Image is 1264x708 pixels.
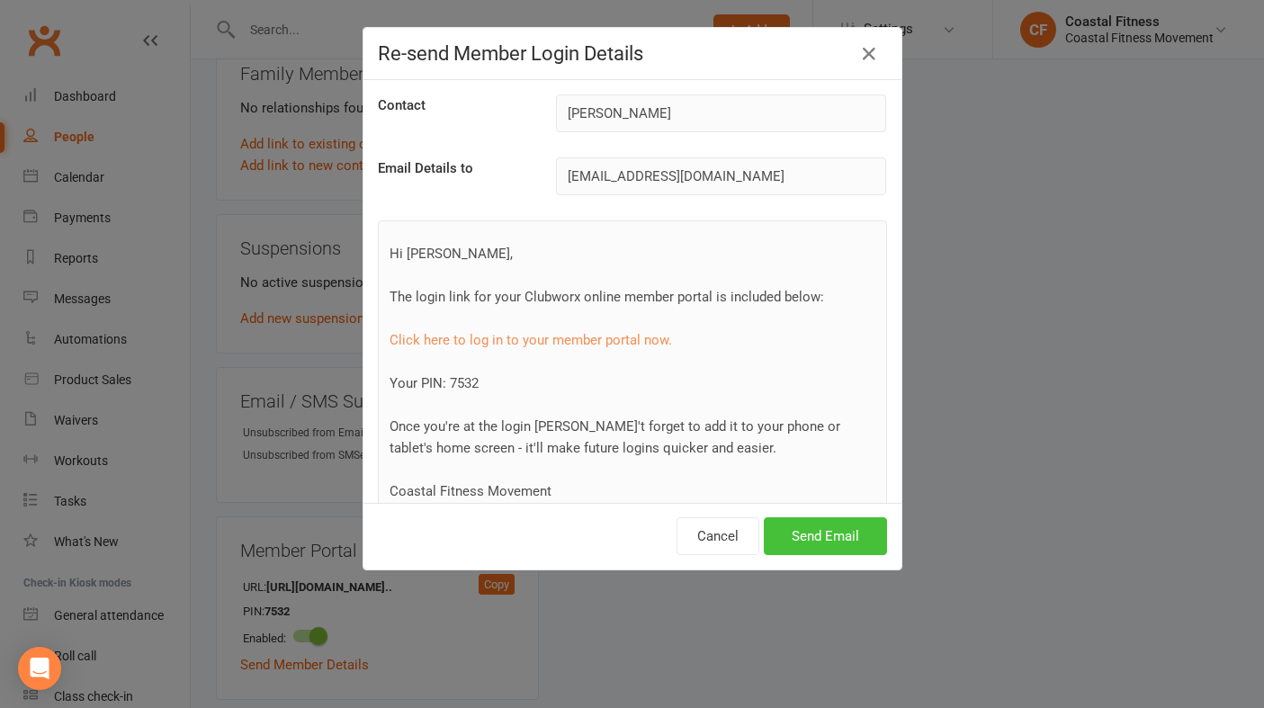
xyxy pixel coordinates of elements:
span: The login link for your Clubworx online member portal is included below: [390,289,824,305]
a: Click here to log in to your member portal now. [390,332,672,348]
span: Once you're at the login [PERSON_NAME]'t forget to add it to your phone or tablet's home screen -... [390,418,840,456]
div: Open Intercom Messenger [18,647,61,690]
label: Email Details to [378,157,473,179]
h4: Re-send Member Login Details [378,42,887,65]
label: Contact [378,94,426,116]
button: Cancel [677,517,759,555]
span: Coastal Fitness Movement [390,483,551,499]
span: Your PIN: 7532 [390,375,479,391]
button: Close [855,40,883,68]
span: Hi [PERSON_NAME], [390,246,513,262]
button: Send Email [764,517,887,555]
